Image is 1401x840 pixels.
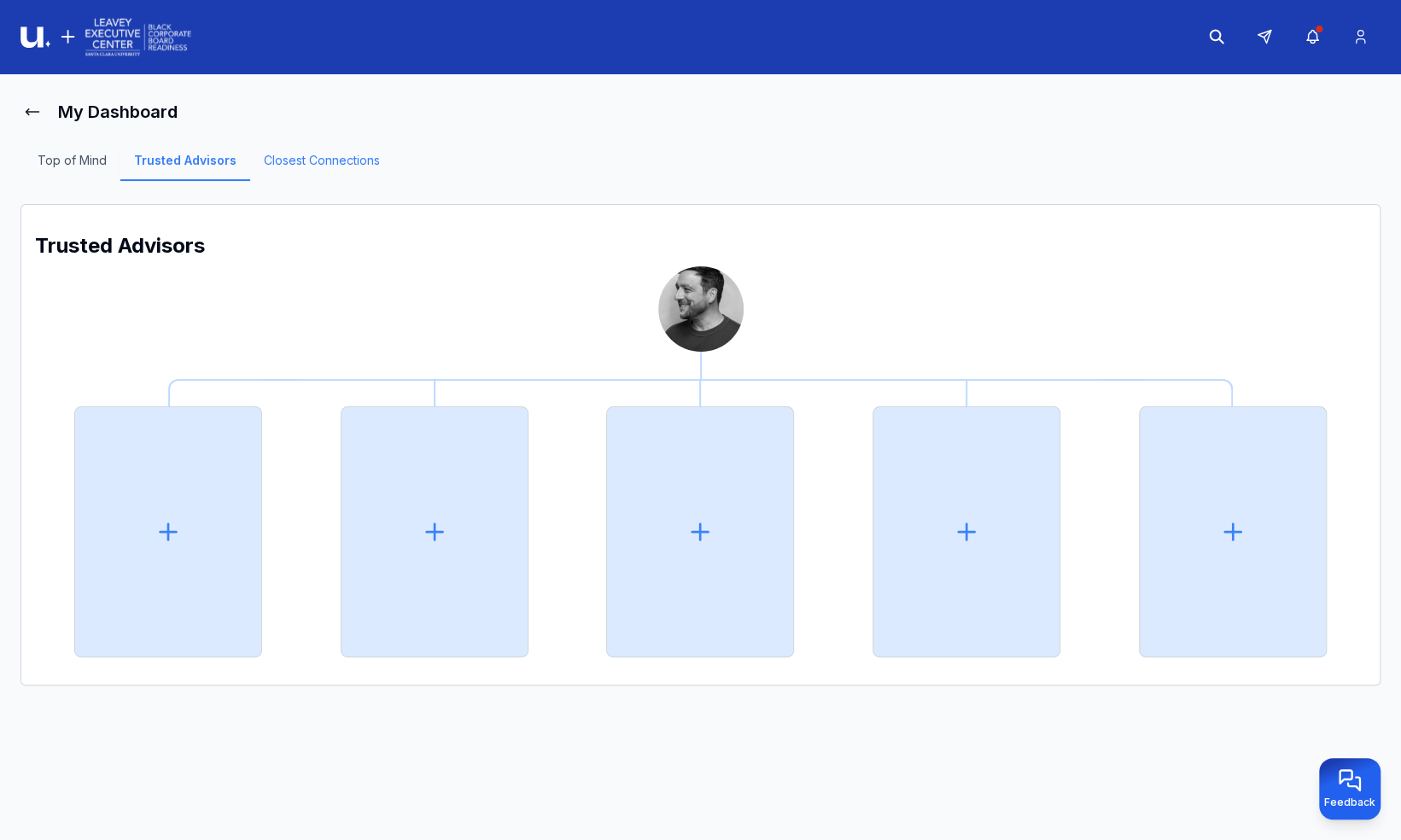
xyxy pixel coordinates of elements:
a: Top of Mind [24,152,120,181]
h1: Trusted Advisors [35,232,1366,260]
img: Logo [20,15,191,59]
a: Closest Connections [250,152,394,181]
h1: My Dashboard [58,100,178,124]
button: Provide feedback [1319,758,1381,820]
img: Headshot.jpg [658,266,744,352]
span: Feedback [1324,796,1375,809]
a: Trusted Advisors [120,152,250,181]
